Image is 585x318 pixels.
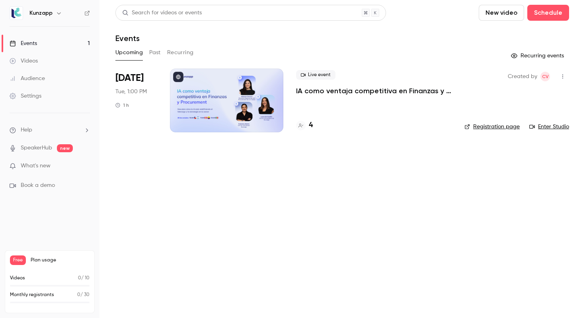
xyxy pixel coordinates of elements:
span: Plan usage [31,257,90,263]
a: 4 [296,120,313,131]
div: Settings [10,92,41,100]
p: / 10 [78,275,90,282]
span: new [57,144,73,152]
a: Enter Studio [529,123,569,131]
span: CV [542,72,549,81]
span: Camila Vera [540,72,550,81]
div: Videos [10,57,38,65]
div: Audience [10,75,45,82]
a: Registration page [464,123,520,131]
button: Recurring [167,46,194,59]
h1: Events [115,33,140,43]
span: 0 [78,276,81,281]
span: Help [21,126,32,134]
div: Oct 28 Tue, 1:00 PM (America/Santiago) [115,69,157,132]
span: 0 [77,292,80,297]
span: Free [10,255,26,265]
span: Book a demo [21,181,55,190]
img: Kunzapp [10,7,23,20]
button: Recurring events [507,49,569,62]
p: Videos [10,275,25,282]
span: [DATE] [115,72,144,84]
span: Live event [296,70,335,80]
span: Tue, 1:00 PM [115,88,147,96]
a: SpeakerHub [21,144,52,152]
span: What's new [21,162,51,170]
button: New video [479,5,524,21]
button: Upcoming [115,46,143,59]
button: Past [149,46,161,59]
div: Events [10,39,37,47]
p: / 30 [77,291,90,298]
a: IA como ventaja competitiva en Finanzas y Procurement [296,86,452,96]
div: Search for videos or events [122,9,202,17]
h4: 4 [309,120,313,131]
div: 1 h [115,102,129,108]
li: help-dropdown-opener [10,126,90,134]
p: Monthly registrants [10,291,54,298]
button: Schedule [527,5,569,21]
span: Created by [508,72,537,81]
h6: Kunzapp [29,9,53,17]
